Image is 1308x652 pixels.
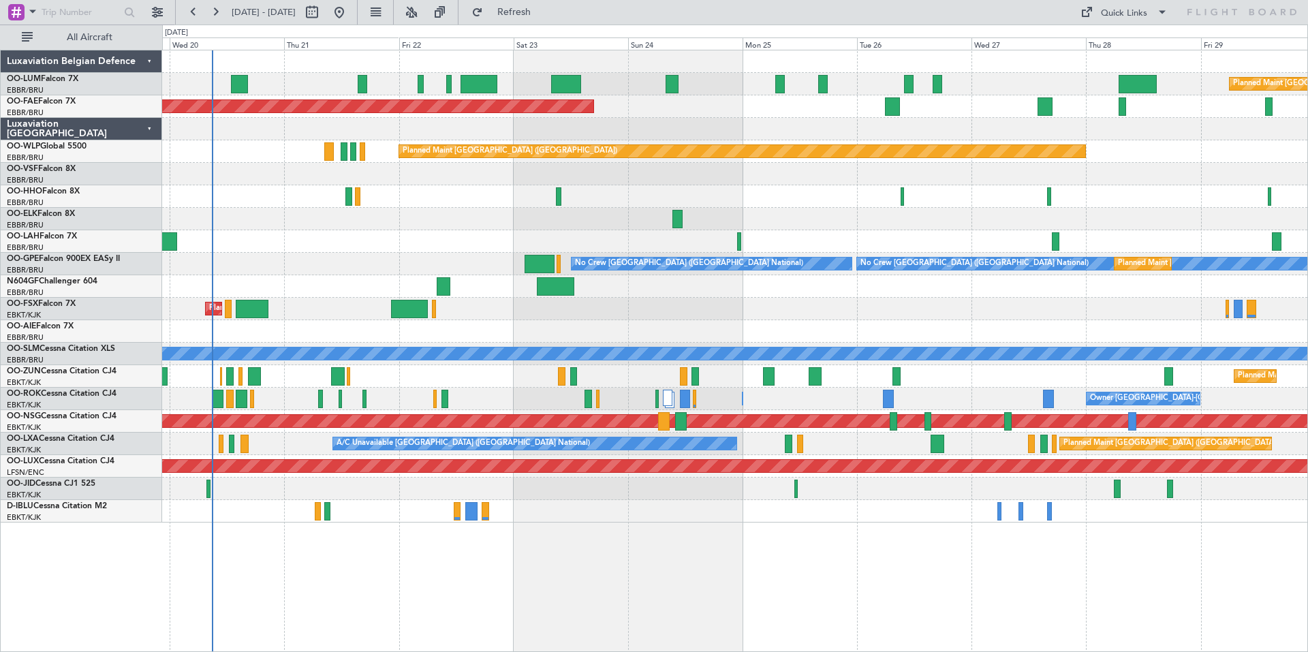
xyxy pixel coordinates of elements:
[7,210,75,218] a: OO-ELKFalcon 8X
[7,187,80,196] a: OO-HHOFalcon 8X
[165,27,188,39] div: [DATE]
[7,480,35,488] span: OO-JID
[7,165,38,173] span: OO-VSF
[284,37,399,50] div: Thu 21
[7,377,41,388] a: EBKT/KJK
[7,490,41,500] a: EBKT/KJK
[232,6,296,18] span: [DATE] - [DATE]
[7,467,44,478] a: LFSN/ENC
[7,97,76,106] a: OO-FAEFalcon 7X
[7,300,38,308] span: OO-FSX
[170,37,284,50] div: Wed 20
[628,37,743,50] div: Sun 24
[7,435,39,443] span: OO-LXA
[7,300,76,308] a: OO-FSXFalcon 7X
[7,502,107,510] a: D-IBLUCessna Citation M2
[7,322,74,330] a: OO-AIEFalcon 7X
[7,243,44,253] a: EBBR/BRU
[7,85,44,95] a: EBBR/BRU
[7,457,39,465] span: OO-LUX
[7,75,41,83] span: OO-LUM
[7,232,77,240] a: OO-LAHFalcon 7X
[7,142,87,151] a: OO-WLPGlobal 5500
[1086,37,1200,50] div: Thu 28
[7,390,41,398] span: OO-ROK
[7,332,44,343] a: EBBR/BRU
[7,165,76,173] a: OO-VSFFalcon 8X
[7,255,120,263] a: OO-GPEFalcon 900EX EASy II
[7,220,44,230] a: EBBR/BRU
[7,153,44,163] a: EBBR/BRU
[7,108,44,118] a: EBBR/BRU
[7,435,114,443] a: OO-LXACessna Citation CJ4
[7,75,78,83] a: OO-LUMFalcon 7X
[403,141,617,161] div: Planned Maint [GEOGRAPHIC_DATA] ([GEOGRAPHIC_DATA])
[42,2,120,22] input: Trip Number
[7,422,41,433] a: EBKT/KJK
[1090,388,1274,409] div: Owner [GEOGRAPHIC_DATA]-[GEOGRAPHIC_DATA]
[486,7,543,17] span: Refresh
[7,187,42,196] span: OO-HHO
[857,37,971,50] div: Tue 26
[860,253,1089,274] div: No Crew [GEOGRAPHIC_DATA] ([GEOGRAPHIC_DATA] National)
[7,288,44,298] a: EBBR/BRU
[7,310,41,320] a: EBKT/KJK
[7,512,41,523] a: EBKT/KJK
[337,433,590,454] div: A/C Unavailable [GEOGRAPHIC_DATA] ([GEOGRAPHIC_DATA] National)
[7,265,44,275] a: EBBR/BRU
[7,142,40,151] span: OO-WLP
[7,502,33,510] span: D-IBLU
[7,367,116,375] a: OO-ZUNCessna Citation CJ4
[7,400,41,410] a: EBKT/KJK
[7,480,95,488] a: OO-JIDCessna CJ1 525
[1074,1,1174,23] button: Quick Links
[7,277,39,285] span: N604GF
[7,255,39,263] span: OO-GPE
[209,298,368,319] div: Planned Maint Kortrijk-[GEOGRAPHIC_DATA]
[7,345,40,353] span: OO-SLM
[399,37,514,50] div: Fri 22
[7,355,44,365] a: EBBR/BRU
[15,27,148,48] button: All Aircraft
[7,367,41,375] span: OO-ZUN
[7,345,115,353] a: OO-SLMCessna Citation XLS
[7,210,37,218] span: OO-ELK
[7,445,41,455] a: EBKT/KJK
[7,97,38,106] span: OO-FAE
[7,412,41,420] span: OO-NSG
[7,232,40,240] span: OO-LAH
[7,457,114,465] a: OO-LUXCessna Citation CJ4
[35,33,144,42] span: All Aircraft
[575,253,803,274] div: No Crew [GEOGRAPHIC_DATA] ([GEOGRAPHIC_DATA] National)
[7,322,36,330] span: OO-AIE
[7,277,97,285] a: N604GFChallenger 604
[7,412,116,420] a: OO-NSGCessna Citation CJ4
[465,1,547,23] button: Refresh
[7,390,116,398] a: OO-ROKCessna Citation CJ4
[1101,7,1147,20] div: Quick Links
[7,198,44,208] a: EBBR/BRU
[514,37,628,50] div: Sat 23
[7,175,44,185] a: EBBR/BRU
[743,37,857,50] div: Mon 25
[971,37,1086,50] div: Wed 27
